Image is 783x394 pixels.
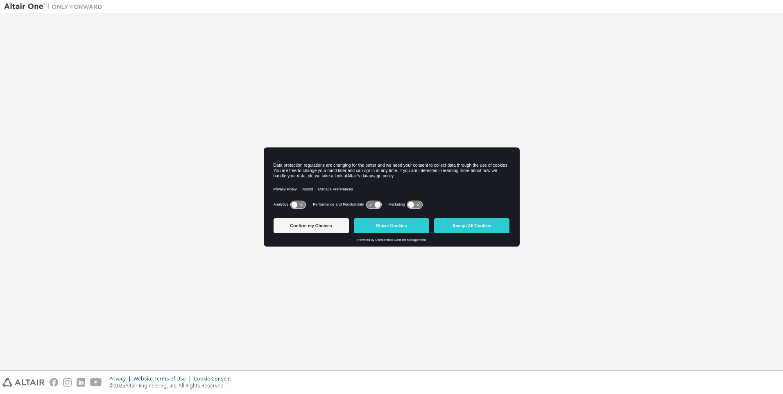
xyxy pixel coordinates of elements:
div: Website Terms of Use [134,376,194,382]
img: instagram.svg [63,378,72,387]
img: linkedin.svg [77,378,85,387]
img: facebook.svg [50,378,58,387]
img: altair_logo.svg [2,378,45,387]
div: Privacy [109,376,134,382]
img: Altair One [4,2,106,11]
p: © 2025 Altair Engineering, Inc. All Rights Reserved. [109,382,236,389]
div: Cookie Consent [194,376,236,382]
img: youtube.svg [90,378,102,387]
